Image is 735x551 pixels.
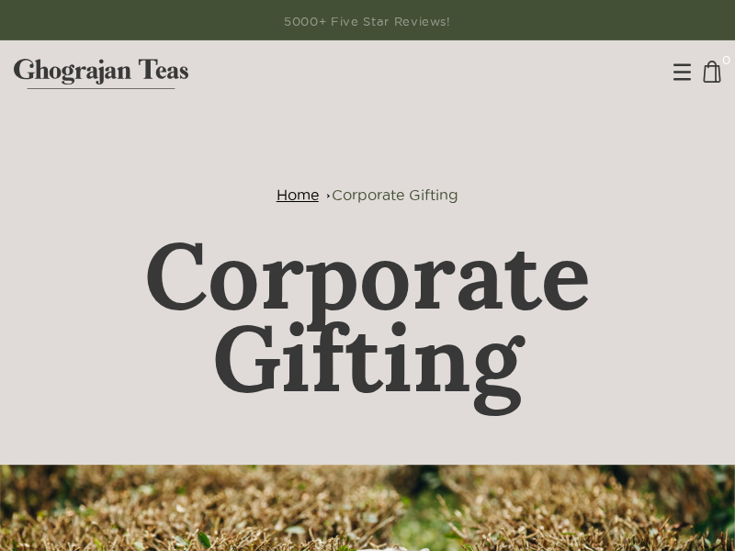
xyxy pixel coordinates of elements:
img: logo-matt.svg [14,54,188,89]
img: cart-icon-matt.svg [703,60,721,83]
span: 0 [722,51,730,60]
a: Corporate Gifting [332,186,458,203]
h1: Corporate Gifting [83,235,653,400]
img: menu-black.svg [671,60,694,84]
a: Home [277,186,319,203]
a: 0 [703,59,721,103]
